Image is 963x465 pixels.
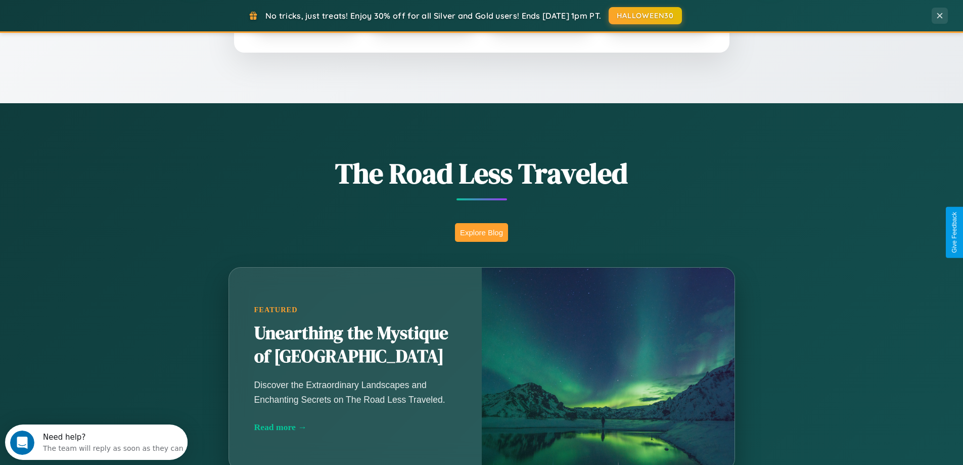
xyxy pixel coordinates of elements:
h1: The Road Less Traveled [178,154,785,193]
button: Explore Blog [455,223,508,242]
div: Give Feedback [951,212,958,253]
p: Discover the Extraordinary Landscapes and Enchanting Secrets on The Road Less Traveled. [254,378,456,406]
span: No tricks, just treats! Enjoy 30% off for all Silver and Gold users! Ends [DATE] 1pm PT. [265,11,601,21]
div: Need help? [38,9,178,17]
div: Read more → [254,422,456,433]
iframe: Intercom live chat discovery launcher [5,425,188,460]
button: HALLOWEEN30 [609,7,682,24]
div: Featured [254,306,456,314]
div: Open Intercom Messenger [4,4,188,32]
div: The team will reply as soon as they can [38,17,178,27]
h2: Unearthing the Mystique of [GEOGRAPHIC_DATA] [254,322,456,368]
iframe: Intercom live chat [10,431,34,455]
